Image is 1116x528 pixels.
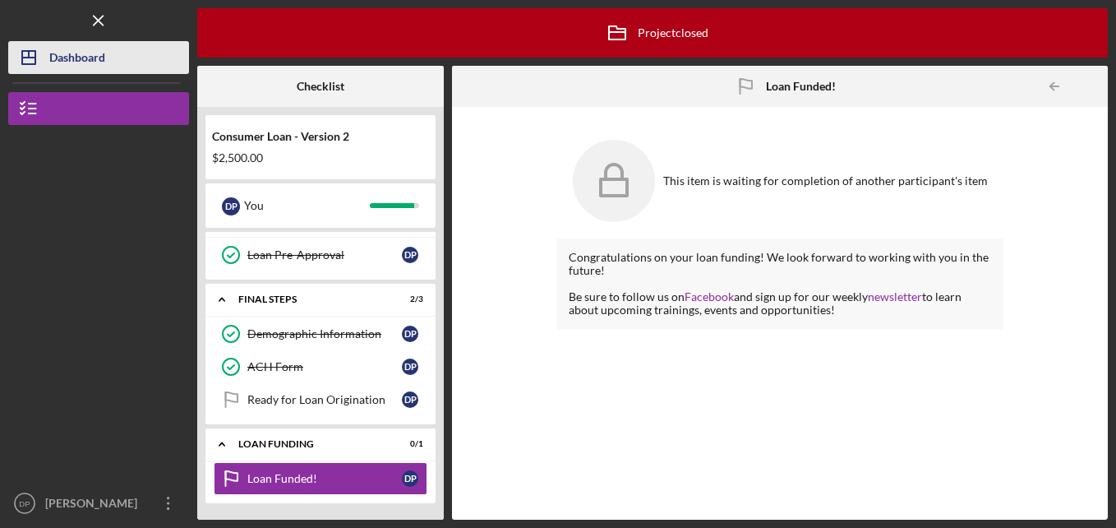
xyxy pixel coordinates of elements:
div: ACH Form [247,360,402,373]
button: Dashboard [8,41,189,74]
div: [PERSON_NAME] [41,487,148,524]
div: D P [402,470,418,487]
b: Checklist [297,80,344,93]
a: Ready for Loan OriginationDP [214,383,427,416]
div: Dashboard [49,41,105,78]
div: Congratulations on your loan funding! We look forward to working with you in the future! [569,251,992,277]
a: Loan Funded!DP [214,462,427,495]
a: ACH FormDP [214,350,427,383]
div: FINAL STEPS [238,294,382,304]
text: DP [19,499,30,508]
div: D P [402,359,418,375]
div: Loan Pre-Approval [247,248,402,262]
div: D P [402,247,418,263]
div: D P [222,197,240,215]
div: Loan Funded! [247,472,402,485]
div: Ready for Loan Origination [247,393,402,406]
div: D P [402,391,418,408]
div: 0 / 1 [394,439,423,449]
button: DP[PERSON_NAME] [8,487,189,520]
a: Facebook [685,289,734,303]
div: Project closed [597,12,708,53]
b: Loan Funded! [766,80,836,93]
div: D P [402,326,418,342]
a: newsletter [868,289,922,303]
div: Demographic Information [247,327,402,340]
div: You [244,192,370,220]
div: Be sure to follow us on and sign up for our weekly to learn about upcoming trainings, events and ... [569,290,992,317]
a: Loan Pre-ApprovalDP [214,239,427,271]
div: This item is waiting for completion of another participant's item [663,174,988,188]
div: Loan Funding [238,439,382,449]
a: Demographic InformationDP [214,317,427,350]
div: Consumer Loan - Version 2 [212,130,429,143]
div: $2,500.00 [212,151,429,164]
div: 2 / 3 [394,294,423,304]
